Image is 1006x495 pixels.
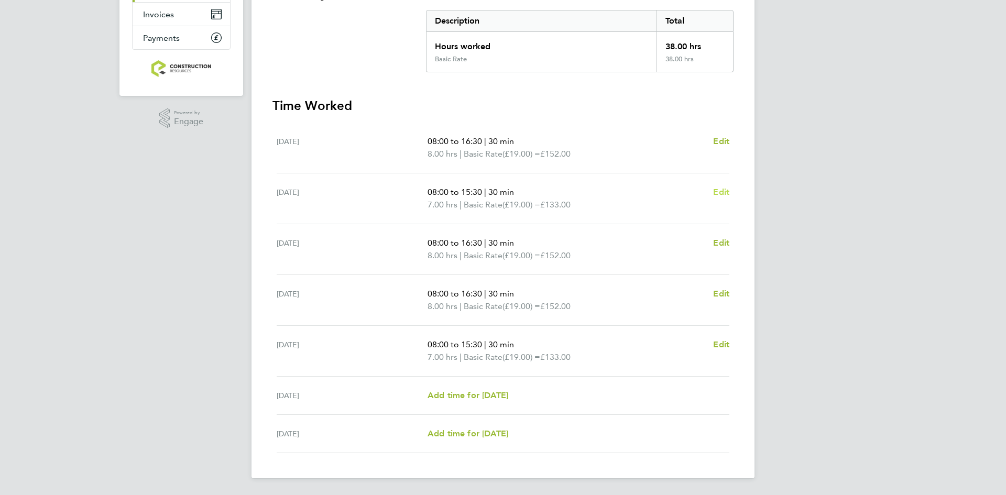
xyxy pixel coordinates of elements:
span: | [460,352,462,362]
a: Go to home page [132,60,231,77]
span: | [484,238,486,248]
span: Edit [713,136,729,146]
span: (£19.00) = [502,200,540,210]
span: 08:00 to 15:30 [428,339,482,349]
span: Basic Rate [464,249,502,262]
div: [DATE] [277,237,428,262]
span: Edit [713,289,729,299]
div: [DATE] [277,389,428,402]
span: £133.00 [540,200,571,210]
div: Hours worked [427,32,657,55]
span: | [460,301,462,311]
span: | [484,339,486,349]
span: Powered by [174,108,203,117]
span: | [460,149,462,159]
span: £152.00 [540,301,571,311]
div: 38.00 hrs [657,32,733,55]
a: Edit [713,338,729,351]
div: Total [657,10,733,31]
span: £152.00 [540,250,571,260]
span: Edit [713,187,729,197]
span: Basic Rate [464,300,502,313]
span: (£19.00) = [502,250,540,260]
span: 08:00 to 16:30 [428,136,482,146]
span: 30 min [488,339,514,349]
span: 30 min [488,289,514,299]
span: (£19.00) = [502,301,540,311]
span: Basic Rate [464,199,502,211]
span: 08:00 to 16:30 [428,289,482,299]
span: 7.00 hrs [428,200,457,210]
div: Basic Rate [435,55,467,63]
a: Payments [133,26,230,49]
img: construction-resources-logo-retina.png [151,60,212,77]
a: Edit [713,186,729,199]
span: 08:00 to 16:30 [428,238,482,248]
div: [DATE] [277,288,428,313]
div: Description [427,10,657,31]
span: Invoices [143,9,174,19]
span: | [460,200,462,210]
span: Basic Rate [464,148,502,160]
span: Engage [174,117,203,126]
div: [DATE] [277,135,428,160]
span: £133.00 [540,352,571,362]
a: Edit [713,135,729,148]
span: Edit [713,238,729,248]
div: [DATE] [277,427,428,440]
span: £152.00 [540,149,571,159]
span: Add time for [DATE] [428,428,508,438]
a: Invoices [133,3,230,26]
a: Add time for [DATE] [428,389,508,402]
span: Payments [143,33,180,43]
span: | [484,136,486,146]
span: | [484,187,486,197]
a: Edit [713,288,729,300]
span: 30 min [488,238,514,248]
span: (£19.00) = [502,149,540,159]
a: Powered byEngage [159,108,204,128]
span: 30 min [488,187,514,197]
a: Add time for [DATE] [428,427,508,440]
span: 7.00 hrs [428,352,457,362]
span: | [460,250,462,260]
a: Edit [713,237,729,249]
span: 8.00 hrs [428,149,457,159]
span: Edit [713,339,729,349]
div: Summary [426,10,734,72]
div: [DATE] [277,186,428,211]
span: 30 min [488,136,514,146]
span: Basic Rate [464,351,502,364]
h3: Time Worked [272,97,734,114]
span: 8.00 hrs [428,301,457,311]
div: 38.00 hrs [657,55,733,72]
span: 8.00 hrs [428,250,457,260]
span: | [484,289,486,299]
span: 08:00 to 15:30 [428,187,482,197]
span: (£19.00) = [502,352,540,362]
span: Add time for [DATE] [428,390,508,400]
div: [DATE] [277,338,428,364]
